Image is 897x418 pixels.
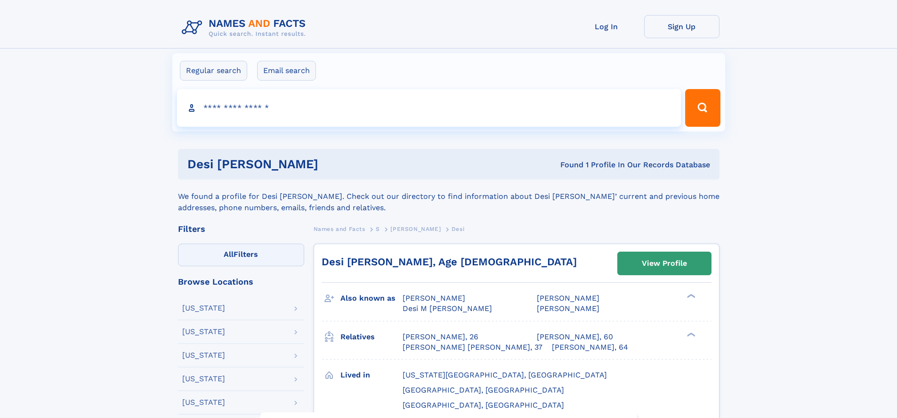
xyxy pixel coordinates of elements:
[182,304,225,312] div: [US_STATE]
[178,225,304,233] div: Filters
[376,223,380,235] a: S
[685,331,696,337] div: ❯
[537,294,599,303] span: [PERSON_NAME]
[178,180,719,213] div: We found a profile for Desi [PERSON_NAME]. Check out our directory to find information about Desi...
[552,342,628,352] a: [PERSON_NAME], 64
[178,244,304,266] label: Filters
[642,253,687,274] div: View Profile
[390,226,441,232] span: [PERSON_NAME]
[569,15,644,38] a: Log In
[257,61,316,81] label: Email search
[390,223,441,235] a: [PERSON_NAME]
[182,375,225,383] div: [US_STATE]
[403,304,492,313] span: Desi M [PERSON_NAME]
[537,304,599,313] span: [PERSON_NAME]
[180,61,247,81] label: Regular search
[537,332,613,342] a: [PERSON_NAME], 60
[685,89,720,127] button: Search Button
[178,278,304,286] div: Browse Locations
[403,342,542,352] a: [PERSON_NAME] [PERSON_NAME], 37
[403,332,478,342] a: [PERSON_NAME], 26
[224,250,234,259] span: All
[340,329,403,345] h3: Relatives
[403,294,465,303] span: [PERSON_NAME]
[340,290,403,306] h3: Also known as
[403,401,564,410] span: [GEOGRAPHIC_DATA], [GEOGRAPHIC_DATA]
[439,160,710,170] div: Found 1 Profile In Our Records Database
[340,367,403,383] h3: Lived in
[177,89,681,127] input: search input
[618,252,711,275] a: View Profile
[182,399,225,406] div: [US_STATE]
[182,352,225,359] div: [US_STATE]
[182,328,225,336] div: [US_STATE]
[314,223,365,235] a: Names and Facts
[178,15,314,41] img: Logo Names and Facts
[322,256,577,268] a: Desi [PERSON_NAME], Age [DEMOGRAPHIC_DATA]
[187,158,439,170] h1: desi [PERSON_NAME]
[376,226,380,232] span: S
[685,293,696,299] div: ❯
[644,15,719,38] a: Sign Up
[403,370,607,379] span: [US_STATE][GEOGRAPHIC_DATA], [GEOGRAPHIC_DATA]
[403,385,564,394] span: [GEOGRAPHIC_DATA], [GEOGRAPHIC_DATA]
[452,226,464,232] span: Desi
